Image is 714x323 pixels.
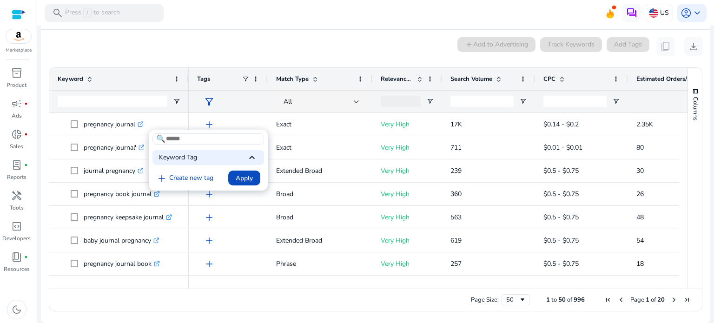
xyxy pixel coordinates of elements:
[152,173,217,184] a: Create new tag
[246,152,258,163] span: keyboard_arrow_up
[156,173,167,184] span: add
[236,173,253,183] span: Apply
[156,133,165,145] span: 🔍
[228,171,260,185] button: Apply
[152,150,264,165] div: Keyword Tag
